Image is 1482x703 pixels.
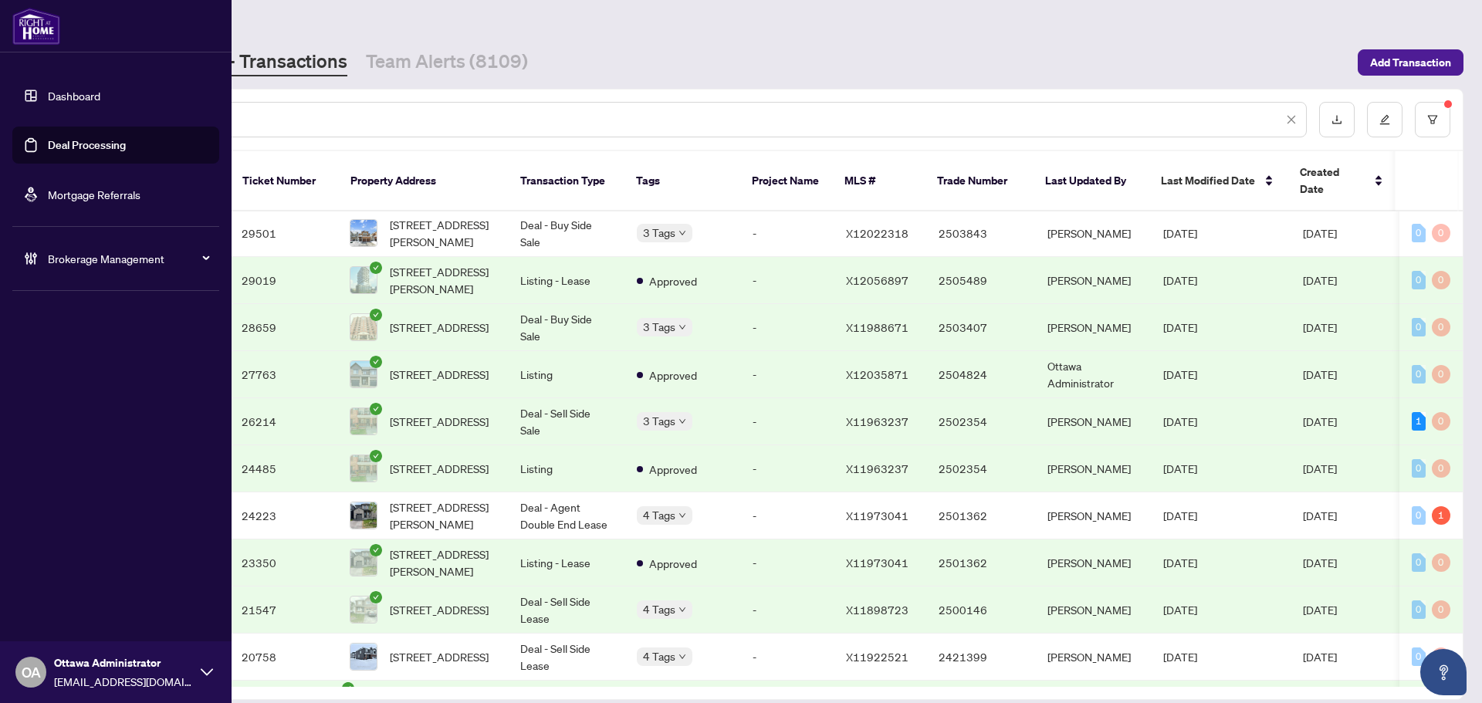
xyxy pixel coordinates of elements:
[48,250,208,267] span: Brokerage Management
[1163,509,1197,522] span: [DATE]
[350,549,377,576] img: thumbnail-img
[508,398,624,445] td: Deal - Sell Side Sale
[846,556,908,569] span: X11973041
[643,412,675,430] span: 3 Tags
[1432,318,1450,336] div: 0
[846,509,908,522] span: X11973041
[926,398,1035,445] td: 2502354
[846,367,908,381] span: X12035871
[740,539,833,586] td: -
[1412,318,1426,336] div: 0
[229,492,338,539] td: 24223
[846,226,908,240] span: X12022318
[508,351,624,398] td: Listing
[350,455,377,482] img: thumbnail-img
[229,351,338,398] td: 27763
[48,188,140,201] a: Mortgage Referrals
[1412,506,1426,525] div: 0
[48,89,100,103] a: Dashboard
[508,257,624,304] td: Listing - Lease
[649,461,697,478] span: Approved
[1379,114,1390,125] span: edit
[846,603,908,617] span: X11898723
[366,49,528,76] a: Team Alerts (8109)
[740,492,833,539] td: -
[740,257,833,304] td: -
[678,606,686,613] span: down
[643,506,675,524] span: 4 Tags
[508,492,624,539] td: Deal - Agent Double End Lease
[1415,102,1450,137] button: filter
[740,304,833,351] td: -
[678,229,686,237] span: down
[1427,114,1438,125] span: filter
[1412,647,1426,666] div: 0
[370,356,382,368] span: check-circle
[1163,461,1197,475] span: [DATE]
[1163,367,1197,381] span: [DATE]
[1303,367,1337,381] span: [DATE]
[229,210,338,257] td: 29501
[649,272,697,289] span: Approved
[1035,492,1152,539] td: [PERSON_NAME]
[370,309,382,321] span: check-circle
[390,216,496,250] span: [STREET_ADDRESS][PERSON_NAME]
[1163,650,1197,664] span: [DATE]
[1303,556,1337,569] span: [DATE]
[678,512,686,519] span: down
[229,634,338,681] td: 20758
[1331,114,1342,125] span: download
[370,403,382,415] span: check-circle
[926,445,1035,492] td: 2502354
[1412,459,1426,478] div: 0
[1412,412,1426,431] div: 1
[1035,398,1152,445] td: [PERSON_NAME]
[338,151,508,211] th: Property Address
[350,502,377,529] img: thumbnail-img
[1303,650,1337,664] span: [DATE]
[229,398,338,445] td: 26214
[1412,271,1426,289] div: 0
[1163,414,1197,428] span: [DATE]
[1432,459,1450,478] div: 0
[1163,226,1197,240] span: [DATE]
[54,673,193,690] span: [EMAIL_ADDRESS][DOMAIN_NAME]
[390,460,489,477] span: [STREET_ADDRESS]
[1303,509,1337,522] span: [DATE]
[1432,553,1450,572] div: 0
[1035,257,1152,304] td: [PERSON_NAME]
[48,138,126,152] a: Deal Processing
[739,151,832,211] th: Project Name
[229,304,338,351] td: 28659
[508,539,624,586] td: Listing - Lease
[1163,603,1197,617] span: [DATE]
[740,634,833,681] td: -
[678,323,686,331] span: down
[350,220,377,246] img: thumbnail-img
[22,661,41,683] span: OA
[1287,151,1396,211] th: Created Date
[832,151,925,211] th: MLS #
[1319,102,1355,137] button: download
[1303,461,1337,475] span: [DATE]
[1163,273,1197,287] span: [DATE]
[350,361,377,387] img: thumbnail-img
[350,597,377,623] img: thumbnail-img
[370,262,382,274] span: check-circle
[370,591,382,603] span: check-circle
[926,351,1035,398] td: 2504824
[740,445,833,492] td: -
[1163,556,1197,569] span: [DATE]
[740,398,833,445] td: -
[390,366,489,383] span: [STREET_ADDRESS]
[1035,210,1152,257] td: [PERSON_NAME]
[643,647,675,665] span: 4 Tags
[624,151,739,211] th: Tags
[350,267,377,293] img: thumbnail-img
[1303,273,1337,287] span: [DATE]
[846,461,908,475] span: X11963237
[508,210,624,257] td: Deal - Buy Side Sale
[390,319,489,336] span: [STREET_ADDRESS]
[1432,271,1450,289] div: 0
[643,318,675,336] span: 3 Tags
